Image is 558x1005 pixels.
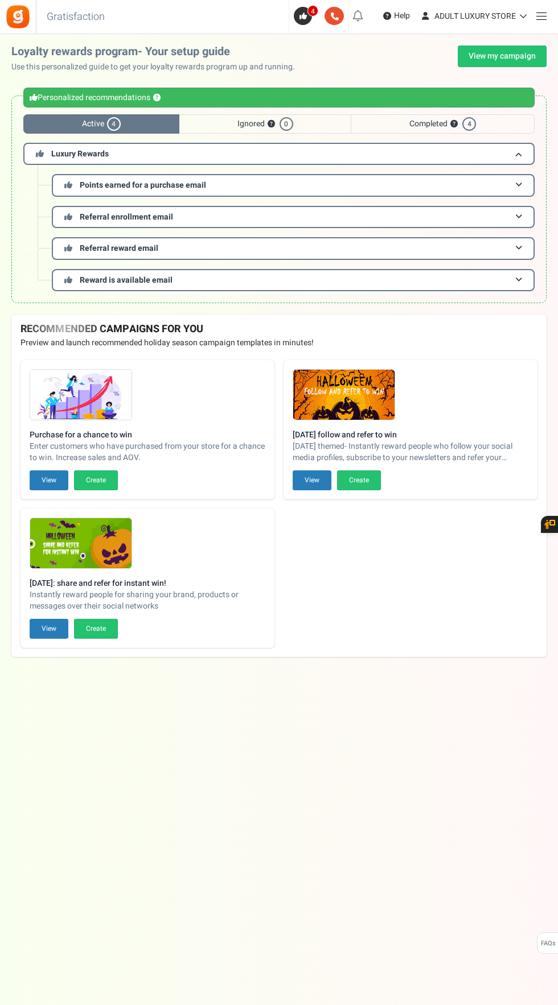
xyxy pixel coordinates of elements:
button: ? [268,121,275,128]
a: 4 [294,7,320,25]
a: Help [379,7,415,25]
div: Personalized recommendations [23,88,535,107]
span: Referral enrollment email [80,211,173,223]
span: 4 [107,117,121,131]
span: Points earned for a purchase email [80,179,206,191]
img: Recommended Campaigns [293,370,395,421]
p: Preview and launch recommended holiday season campaign templates in minutes! [20,337,538,349]
a: View my campaign [458,46,547,67]
button: Create [74,619,118,639]
button: ? [153,94,161,102]
h3: Gratisfaction [34,6,117,28]
button: ? [450,121,458,128]
button: View [293,470,331,490]
strong: [DATE]: share and refer for instant win! [30,578,265,589]
h2: Loyalty rewards program- Your setup guide [11,46,304,58]
img: Recommended Campaigns [30,518,132,569]
span: Completed [351,114,535,134]
span: 4 [462,117,476,131]
span: Ignored [179,114,351,134]
button: View [30,470,68,490]
button: Create [74,470,118,490]
button: View [30,619,68,639]
span: 4 [307,5,318,16]
strong: [DATE] follow and refer to win [293,429,528,441]
img: Gratisfaction [5,4,31,30]
span: 0 [280,117,293,131]
span: Reward is available email [80,274,173,286]
span: ADULT LUXURY STORE [434,10,516,22]
p: Use this personalized guide to get your loyalty rewards program up and running. [11,61,304,73]
strong: Purchase for a chance to win [30,429,265,441]
img: Recommended Campaigns [30,370,132,421]
span: Luxury Rewards [51,148,109,160]
button: Create [337,470,381,490]
span: Help [391,10,410,22]
span: Instantly reward people for sharing your brand, products or messages over their social networks [30,589,265,612]
h4: RECOMMENDED CAMPAIGNS FOR YOU [20,324,538,335]
span: FAQs [540,933,556,954]
span: [DATE] themed- Instantly reward people who follow your social media profiles, subscribe to your n... [293,441,528,464]
span: Referral reward email [80,242,158,254]
span: Enter customers who have purchased from your store for a chance to win. Increase sales and AOV. [30,441,265,464]
a: Menu [530,5,552,27]
span: Active [23,114,179,134]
